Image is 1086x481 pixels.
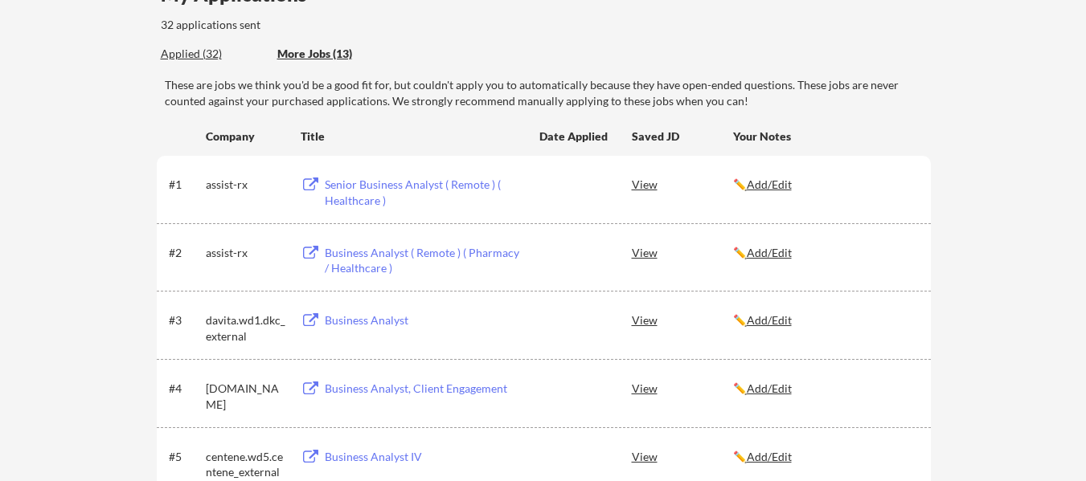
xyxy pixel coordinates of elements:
div: View [632,442,733,471]
div: 32 applications sent [161,17,472,33]
div: ✏️ [733,245,916,261]
div: View [632,169,733,198]
div: ✏️ [733,381,916,397]
div: Your Notes [733,128,916,145]
div: These are jobs we think you'd be a good fit for, but couldn't apply you to automatically because ... [165,77,931,108]
div: #5 [169,449,200,465]
div: #2 [169,245,200,261]
u: Add/Edit [747,177,792,191]
div: ✏️ [733,177,916,193]
div: [DOMAIN_NAME] [206,381,286,412]
div: Business Analyst ( Remote ) ( Pharmacy / Healthcare ) [325,245,524,276]
div: Saved JD [632,121,733,150]
u: Add/Edit [747,313,792,327]
div: #3 [169,312,200,328]
div: #1 [169,177,200,193]
div: Business Analyst IV [325,449,524,465]
div: davita.wd1.dkc_external [206,312,286,344]
div: ✏️ [733,449,916,465]
u: Add/Edit [747,450,792,463]
div: Business Analyst, Client Engagement [325,381,524,397]
div: These are all the jobs you've been applied to so far. [161,46,265,63]
div: More Jobs (13) [277,46,395,62]
div: assist-rx [206,177,286,193]
div: Title [301,128,524,145]
div: Date Applied [539,128,610,145]
div: Senior Business Analyst ( Remote ) ( Healthcare ) [325,177,524,208]
div: Applied (32) [161,46,265,62]
div: These are job applications we think you'd be a good fit for, but couldn't apply you to automatica... [277,46,395,63]
div: View [632,305,733,334]
div: ✏️ [733,312,916,328]
u: Add/Edit [747,381,792,395]
div: #4 [169,381,200,397]
div: centene.wd5.centene_external [206,449,286,480]
div: assist-rx [206,245,286,261]
u: Add/Edit [747,246,792,259]
div: Business Analyst [325,312,524,328]
div: View [632,238,733,267]
div: View [632,373,733,402]
div: Company [206,128,286,145]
